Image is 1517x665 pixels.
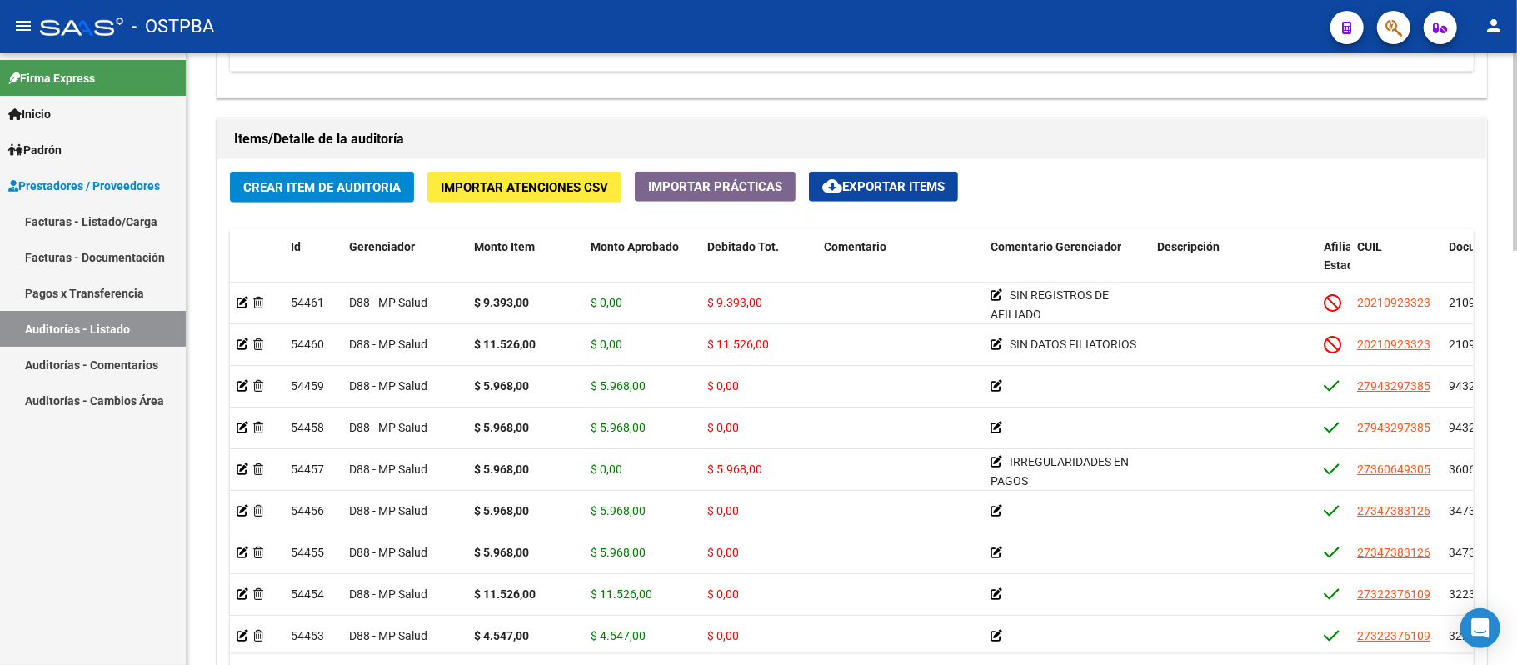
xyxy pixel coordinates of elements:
span: Exportar Items [822,179,945,194]
span: D88 - MP Salud [349,629,427,642]
span: $ 0,00 [591,296,622,309]
span: D88 - MP Salud [349,587,427,601]
span: 27347383126 [1357,504,1430,517]
span: 36064930 [1449,462,1502,476]
h1: Items/Detalle de la auditoría [234,126,1470,152]
span: $ 0,00 [707,421,739,434]
span: 54458 [291,421,324,434]
span: Afiliado Estado [1324,240,1365,272]
span: Descripción [1157,240,1220,253]
datatable-header-cell: Id [284,229,342,302]
button: Crear Item de Auditoria [230,172,414,202]
span: Firma Express [8,69,95,87]
span: 54456 [291,504,324,517]
span: $ 11.526,00 [707,337,769,351]
span: Importar Prácticas [648,179,782,194]
strong: $ 5.968,00 [474,546,529,559]
span: Inicio [8,105,51,123]
datatable-header-cell: Descripción [1150,229,1317,302]
strong: $ 9.393,00 [474,296,529,309]
strong: $ 11.526,00 [474,587,536,601]
span: $ 0,00 [591,337,622,351]
span: Documento [1449,240,1510,253]
div: Open Intercom Messenger [1460,608,1500,648]
span: 27322376109 [1357,587,1430,601]
button: Importar Atenciones CSV [427,172,621,202]
span: 32237610 [1449,629,1502,642]
span: $ 5.968,00 [707,462,762,476]
span: 34738312 [1449,546,1502,559]
datatable-header-cell: CUIL [1350,229,1442,302]
strong: $ 11.526,00 [474,337,536,351]
span: Debitado Tot. [707,240,779,253]
span: Monto Aprobado [591,240,679,253]
span: Monto Item [474,240,535,253]
span: 27322376109 [1357,629,1430,642]
span: 21092332 [1449,296,1502,309]
span: $ 5.968,00 [591,546,646,559]
mat-icon: person [1484,16,1504,36]
datatable-header-cell: Debitado Tot. [701,229,817,302]
span: 34738312 [1449,504,1502,517]
span: 54453 [291,629,324,642]
span: $ 0,00 [707,587,739,601]
strong: $ 5.968,00 [474,421,529,434]
strong: $ 5.968,00 [474,462,529,476]
span: $ 0,00 [707,546,739,559]
mat-icon: menu [13,16,33,36]
datatable-header-cell: Afiliado Estado [1317,229,1350,302]
span: D88 - MP Salud [349,296,427,309]
span: D88 - MP Salud [349,379,427,392]
span: 54454 [291,587,324,601]
span: 27943297385 [1357,379,1430,392]
span: D88 - MP Salud [349,421,427,434]
span: - OSTPBA [132,8,214,45]
span: 27360649305 [1357,462,1430,476]
button: Importar Prácticas [635,172,796,202]
span: 20210923323 [1357,296,1430,309]
span: 54455 [291,546,324,559]
span: 54460 [291,337,324,351]
span: SIN DATOS FILIATORIOS [1010,337,1136,351]
span: D88 - MP Salud [349,462,427,476]
span: SIN REGISTROS DE AFILIADO [991,288,1109,321]
span: CUIL [1357,240,1382,253]
span: Importar Atenciones CSV [441,180,608,195]
mat-icon: cloud_download [822,176,842,196]
span: $ 5.968,00 [591,421,646,434]
span: D88 - MP Salud [349,546,427,559]
span: $ 4.547,00 [591,629,646,642]
span: Gerenciador [349,240,415,253]
span: D88 - MP Salud [349,337,427,351]
span: 54459 [291,379,324,392]
span: Id [291,240,301,253]
span: 21092332 [1449,337,1502,351]
span: 27347383126 [1357,546,1430,559]
span: $ 0,00 [707,379,739,392]
span: IRREGULARIDADES EN PAGOS [991,455,1129,487]
span: $ 11.526,00 [591,587,652,601]
strong: $ 4.547,00 [474,629,529,642]
span: 20210923323 [1357,337,1430,351]
span: $ 5.968,00 [591,504,646,517]
span: $ 5.968,00 [591,379,646,392]
span: Comentario Gerenciador [991,240,1121,253]
span: D88 - MP Salud [349,504,427,517]
datatable-header-cell: Comentario [817,229,984,302]
span: $ 0,00 [707,629,739,642]
span: $ 9.393,00 [707,296,762,309]
span: 54461 [291,296,324,309]
span: Prestadores / Proveedores [8,177,160,195]
span: Padrón [8,141,62,159]
strong: $ 5.968,00 [474,504,529,517]
span: 27943297385 [1357,421,1430,434]
span: 94329738 [1449,379,1502,392]
span: $ 0,00 [707,504,739,517]
datatable-header-cell: Monto Aprobado [584,229,701,302]
datatable-header-cell: Monto Item [467,229,584,302]
span: Comentario [824,240,886,253]
span: 54457 [291,462,324,476]
span: 32237610 [1449,587,1502,601]
span: $ 0,00 [591,462,622,476]
button: Exportar Items [809,172,958,202]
